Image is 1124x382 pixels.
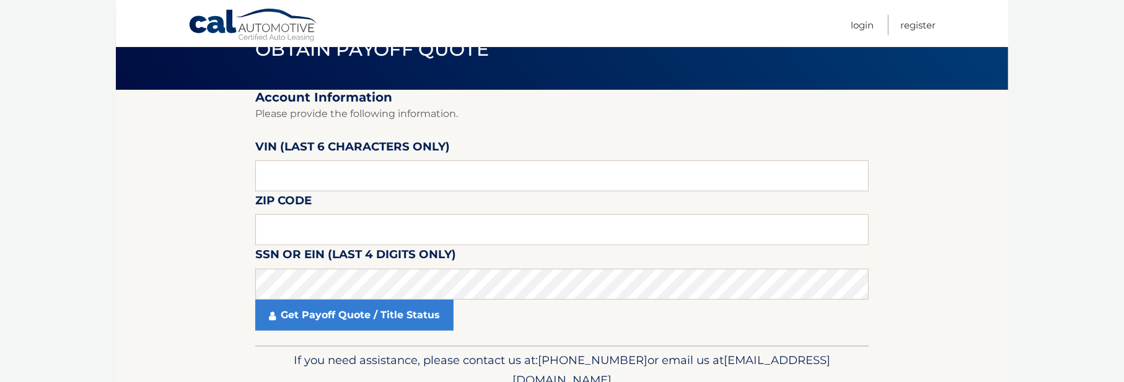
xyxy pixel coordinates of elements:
span: [PHONE_NUMBER] [538,353,648,367]
span: Obtain Payoff Quote [255,38,489,61]
a: Cal Automotive [188,8,318,44]
a: Register [900,15,936,35]
label: Zip Code [255,191,312,214]
p: Please provide the following information. [255,105,869,123]
label: VIN (last 6 characters only) [255,137,450,160]
h2: Account Information [255,90,869,105]
label: SSN or EIN (last 4 digits only) [255,245,456,268]
a: Login [851,15,874,35]
a: Get Payoff Quote / Title Status [255,300,454,331]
